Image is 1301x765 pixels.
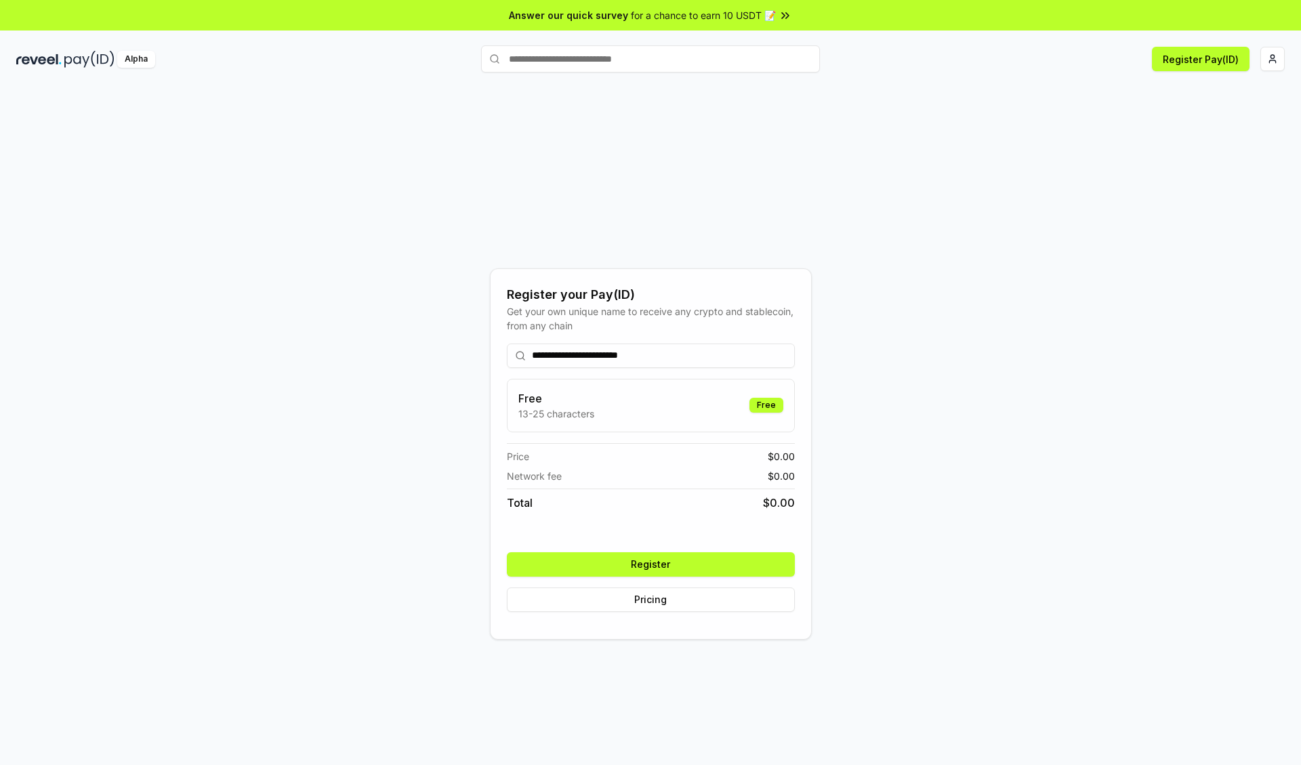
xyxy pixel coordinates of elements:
[507,469,562,483] span: Network fee
[518,407,594,421] p: 13-25 characters
[507,449,529,463] span: Price
[518,390,594,407] h3: Free
[509,8,628,22] span: Answer our quick survey
[1152,47,1250,71] button: Register Pay(ID)
[507,285,795,304] div: Register your Pay(ID)
[768,469,795,483] span: $ 0.00
[763,495,795,511] span: $ 0.00
[749,398,783,413] div: Free
[507,552,795,577] button: Register
[16,51,62,68] img: reveel_dark
[117,51,155,68] div: Alpha
[507,304,795,333] div: Get your own unique name to receive any crypto and stablecoin, from any chain
[507,495,533,511] span: Total
[631,8,776,22] span: for a chance to earn 10 USDT 📝
[507,587,795,612] button: Pricing
[768,449,795,463] span: $ 0.00
[64,51,115,68] img: pay_id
